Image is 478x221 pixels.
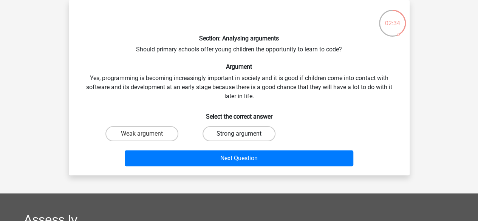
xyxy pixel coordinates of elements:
h6: Select the correct answer [81,107,398,120]
label: Weak argument [105,126,178,141]
label: Strong argument [203,126,275,141]
div: Should primary schools offer young children the opportunity to learn to code? Yes, programming is... [72,6,407,169]
h6: Section: Analysing arguments [81,35,398,42]
div: 02:34 [378,9,407,28]
h6: Argument [81,63,398,70]
button: Next Question [125,150,353,166]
